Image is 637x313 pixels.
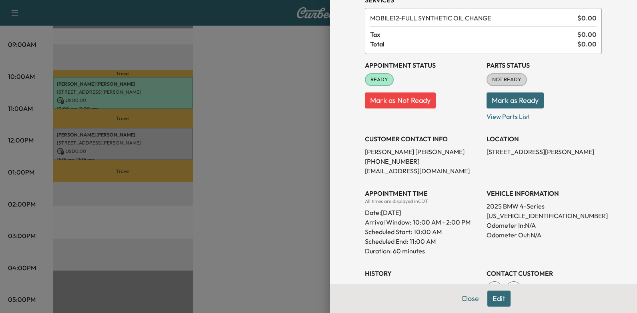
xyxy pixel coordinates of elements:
[365,217,480,227] p: Arrival Window:
[410,237,436,246] p: 11:00 AM
[365,269,480,278] h3: History
[370,13,574,23] span: FULL SYNTHETIC OIL CHANGE
[487,230,602,240] p: Odometer Out: N/A
[365,246,480,256] p: Duration: 60 minutes
[487,291,511,307] button: Edit
[487,147,602,156] p: [STREET_ADDRESS][PERSON_NAME]
[577,39,597,49] span: $ 0.00
[365,237,408,246] p: Scheduled End:
[577,13,597,23] span: $ 0.00
[413,217,471,227] span: 10:00 AM - 2:00 PM
[487,201,602,211] p: 2025 BMW 4-Series
[366,76,393,84] span: READY
[487,221,602,230] p: Odometer In: N/A
[370,39,577,49] span: Total
[365,134,480,144] h3: CUSTOMER CONTACT INFO
[365,198,480,205] div: All times are displayed in CDT
[487,60,602,70] h3: Parts Status
[487,108,602,121] p: View Parts List
[365,166,480,176] p: [EMAIL_ADDRESS][DOMAIN_NAME]
[365,281,480,291] p: Created By : [PERSON_NAME]
[365,189,480,198] h3: APPOINTMENT TIME
[456,291,484,307] button: Close
[487,92,544,108] button: Mark as Ready
[487,76,526,84] span: NOT READY
[577,30,597,39] span: $ 0.00
[487,211,602,221] p: [US_VEHICLE_IDENTIFICATION_NUMBER]
[487,189,602,198] h3: VEHICLE INFORMATION
[365,92,436,108] button: Mark as Not Ready
[365,60,480,70] h3: Appointment Status
[365,227,412,237] p: Scheduled Start:
[365,147,480,156] p: [PERSON_NAME] [PERSON_NAME]
[370,30,577,39] span: Tax
[414,227,442,237] p: 10:00 AM
[487,269,602,278] h3: CONTACT CUSTOMER
[365,156,480,166] p: [PHONE_NUMBER]
[365,205,480,217] div: Date: [DATE]
[487,134,602,144] h3: LOCATION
